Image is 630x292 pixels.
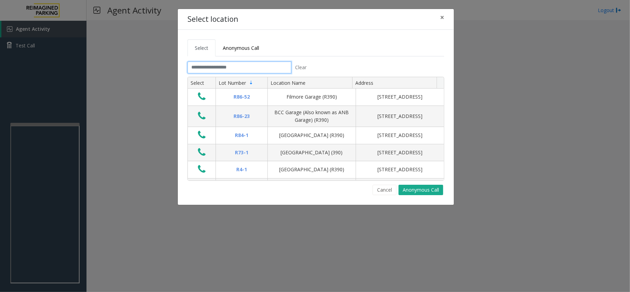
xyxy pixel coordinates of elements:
[360,131,440,139] div: [STREET_ADDRESS]
[219,80,246,86] span: Lot Number
[188,77,444,180] div: Data table
[440,12,444,22] span: ×
[220,149,263,156] div: R73-1
[272,131,351,139] div: [GEOGRAPHIC_DATA] (R390)
[373,185,396,195] button: Cancel
[272,149,351,156] div: [GEOGRAPHIC_DATA] (390)
[220,93,263,101] div: R86-52
[355,80,373,86] span: Address
[272,109,351,124] div: BCC Garage (Also known as ANB Garage) (R390)
[188,77,216,89] th: Select
[271,80,305,86] span: Location Name
[220,131,263,139] div: R84-1
[220,112,263,120] div: R86-23
[399,185,443,195] button: Anonymous Call
[272,166,351,173] div: [GEOGRAPHIC_DATA] (R390)
[272,93,351,101] div: Filmore Garage (R390)
[223,45,259,51] span: Anonymous Call
[291,62,311,73] button: Clear
[220,166,263,173] div: R4-1
[360,93,440,101] div: [STREET_ADDRESS]
[360,112,440,120] div: [STREET_ADDRESS]
[435,9,449,26] button: Close
[188,14,238,25] h4: Select location
[360,149,440,156] div: [STREET_ADDRESS]
[360,166,440,173] div: [STREET_ADDRESS]
[195,45,208,51] span: Select
[248,80,254,85] span: Sortable
[188,39,444,56] ul: Tabs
